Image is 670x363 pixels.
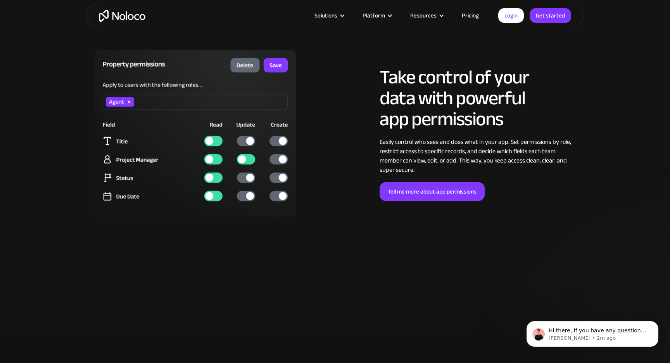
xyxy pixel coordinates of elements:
div: Easily control who sees and does what in your app. Set permissions by role, restrict access to sp... [380,137,575,175]
a: Get started [530,8,571,23]
div: Platform [363,10,385,21]
a: home [99,10,145,22]
div: Resources [410,10,437,21]
iframe: Intercom notifications message [515,305,670,359]
div: Solutions [314,10,337,21]
a: Pricing [452,10,489,21]
div: Solutions [305,10,353,21]
a: Tell me more about app permissions [380,182,485,201]
h2: Take control of your data with powerful app permissions [380,67,575,130]
div: Resources [401,10,452,21]
div: Platform [353,10,401,21]
a: Login [498,8,524,23]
